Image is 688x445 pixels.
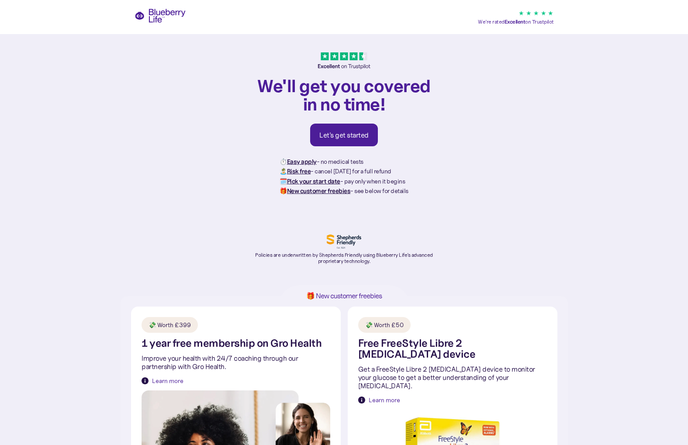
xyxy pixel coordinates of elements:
[287,187,351,195] strong: New customer freebies
[142,338,322,349] h1: 1 year free membership on Gro Health
[287,158,317,166] strong: Easy apply
[152,376,183,385] div: Learn more
[287,177,340,185] strong: Pick your start date
[287,167,311,175] strong: Risk free
[358,338,547,360] h1: Free FreeStyle Libre 2 [MEDICAL_DATA] device
[369,396,400,404] div: Learn more
[252,235,436,265] a: Policies are underwritten by Shepherds Friendly using Blueberry Life’s advanced proprietary techn...
[319,131,369,139] div: Let's get started
[149,321,191,329] div: 💸 Worth £399
[365,321,404,329] div: 💸 Worth £50
[358,396,400,404] a: Learn more
[252,76,436,113] h1: We'll get you covered in no time!
[310,124,378,146] a: Let's get started
[252,252,436,265] p: Policies are underwritten by Shepherds Friendly using Blueberry Life’s advanced proprietary techn...
[280,157,408,196] p: ⏱️ - no medical tests 🏝️ - cancel [DATE] for a full refund 🗓️ - pay only when it begins 🎁 - see b...
[293,292,396,300] h1: 🎁 New customer freebies
[142,376,183,385] a: Learn more
[358,365,547,390] p: Get a FreeStyle Libre 2 [MEDICAL_DATA] device to monitor your glucose to get a better understandi...
[142,354,330,371] p: Improve your health with 24/7 coaching through our partnership with Gro Health.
